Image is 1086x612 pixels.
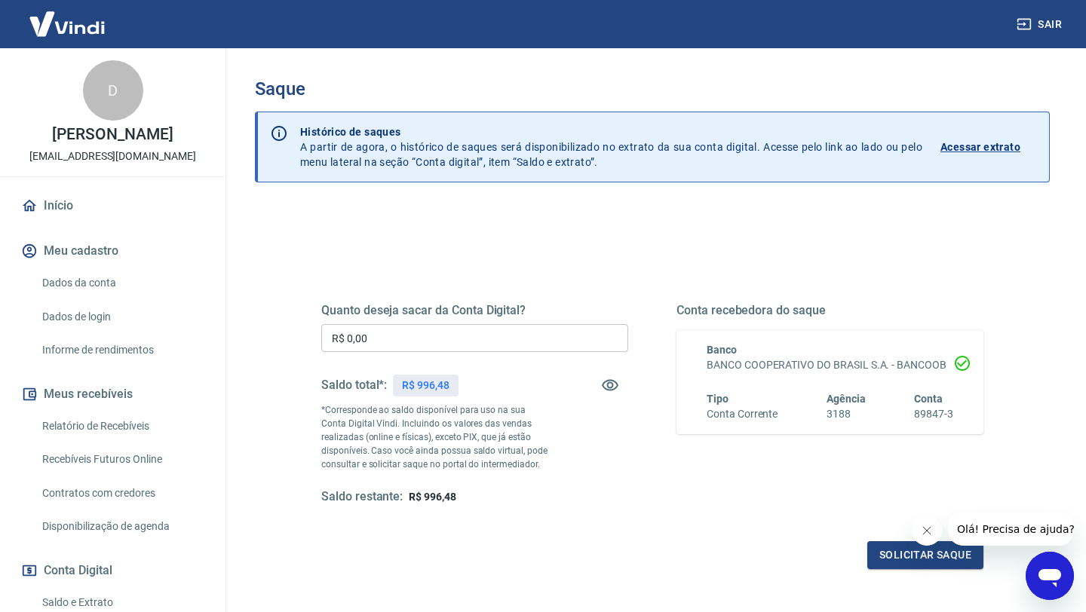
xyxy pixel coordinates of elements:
h6: BANCO COOPERATIVO DO BRASIL S.A. - BANCOOB [707,357,953,373]
span: Banco [707,344,737,356]
button: Solicitar saque [867,541,983,569]
span: Olá! Precisa de ajuda? [9,11,127,23]
a: Relatório de Recebíveis [36,411,207,442]
span: Agência [827,393,866,405]
a: Dados de login [36,301,207,332]
h6: 3188 [827,406,866,422]
div: D [83,60,143,121]
span: Conta [914,393,943,405]
a: Acessar extrato [940,124,1037,170]
h5: Conta recebedora do saque [676,303,983,318]
h5: Quanto deseja sacar da Conta Digital? [321,303,628,318]
p: [PERSON_NAME] [52,127,173,142]
iframe: Mensagem da empresa [948,513,1074,546]
a: Recebíveis Futuros Online [36,444,207,475]
h6: Conta Corrente [707,406,778,422]
p: Acessar extrato [940,139,1020,155]
button: Meus recebíveis [18,378,207,411]
a: Contratos com credores [36,478,207,509]
h6: 89847-3 [914,406,953,422]
p: *Corresponde ao saldo disponível para uso na sua Conta Digital Vindi. Incluindo os valores das ve... [321,403,551,471]
h5: Saldo restante: [321,489,403,505]
img: Vindi [18,1,116,47]
button: Meu cadastro [18,234,207,268]
h3: Saque [255,78,1050,99]
p: [EMAIL_ADDRESS][DOMAIN_NAME] [29,148,196,164]
p: A partir de agora, o histórico de saques será disponibilizado no extrato da sua conta digital. Ac... [300,124,922,170]
button: Sair [1014,11,1068,38]
iframe: Fechar mensagem [912,516,942,546]
p: R$ 996,48 [402,378,449,393]
a: Início [18,189,207,222]
a: Informe de rendimentos [36,335,207,366]
p: Histórico de saques [300,124,922,139]
span: Tipo [707,393,729,405]
button: Conta Digital [18,554,207,587]
h5: Saldo total*: [321,378,387,393]
span: R$ 996,48 [409,491,456,503]
iframe: Botão para abrir a janela de mensagens [1026,552,1074,600]
a: Dados da conta [36,268,207,298]
a: Disponibilização de agenda [36,511,207,542]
